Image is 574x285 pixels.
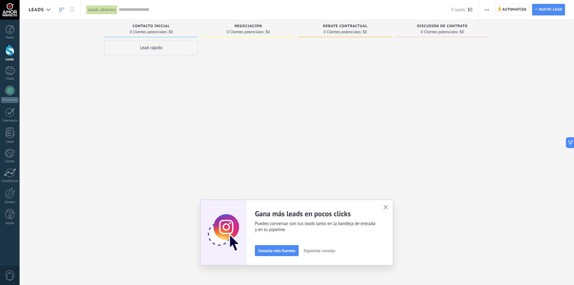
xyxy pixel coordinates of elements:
span: Negociación [234,24,262,28]
span: Puedes conversar con tus leads tanto en la bandeja de entrada y en tu pipeline [255,221,376,233]
span: 0 Clientes potenciales: [324,30,361,34]
div: Contacto inicial [107,24,195,29]
span: $0 [169,30,173,34]
a: Automatiza [495,4,529,15]
button: Conecta más fuentes [255,245,299,256]
span: 0 Clientes potenciales: [130,30,167,34]
button: Siguiente consejo [301,246,338,255]
div: Lead rápido [104,40,198,55]
div: Ayuda [1,221,19,225]
span: Discusión de contrato [417,24,468,28]
div: Listas [1,140,19,144]
span: Nuevo lead [539,4,562,15]
a: Leads [57,4,67,16]
span: 0 Clientes potenciales: [227,30,264,34]
div: Ajustes [1,200,19,204]
span: $0 [363,30,367,34]
span: Siguiente consejo [303,249,335,253]
span: 0 Clientes potenciales: [421,30,458,34]
div: Leads abiertos [86,5,117,14]
div: Correo [1,160,19,163]
div: Discusión de contrato [398,24,486,29]
span: Conecta más fuentes [258,249,295,253]
div: Panel [1,36,19,40]
span: $0 [468,7,472,13]
div: WhatsApp [1,97,18,103]
a: Nuevo lead [532,4,565,15]
h2: Gana más leads en pocos clicks [255,209,376,218]
span: Automatiza [502,4,527,15]
div: Calendario [1,119,19,123]
span: $0 [266,30,270,34]
span: $0 [460,30,464,34]
span: Contacto inicial [133,24,170,28]
span: Debate contractual [323,24,368,28]
div: Chats [1,77,19,81]
span: Leads [29,7,44,13]
div: Negociación [204,24,292,29]
div: Debate contractual [301,24,389,29]
div: Estadísticas [1,179,19,183]
span: 0 leads: [451,7,466,13]
div: Leads [1,58,19,62]
button: Más [482,4,491,15]
a: Lista [67,4,77,16]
